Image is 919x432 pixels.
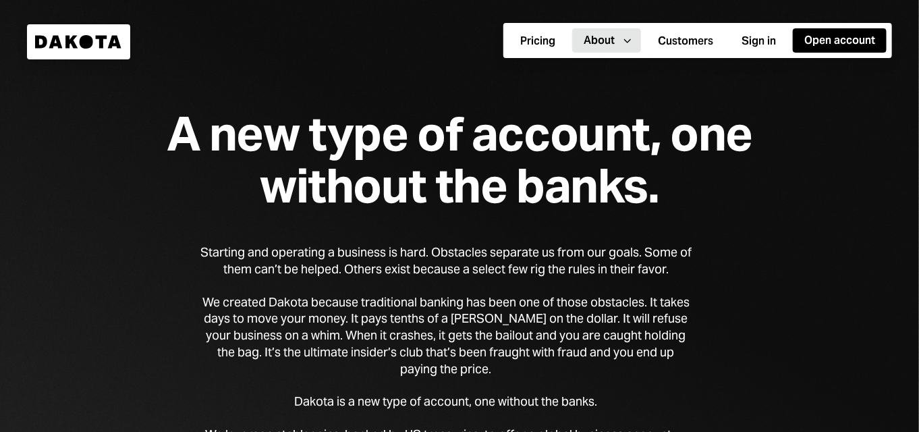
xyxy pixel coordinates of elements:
[793,28,887,53] button: Open account
[730,29,787,53] button: Sign in
[584,33,615,48] div: About
[646,28,725,54] a: Customers
[114,108,805,212] div: A new type of account, one without the banks.
[730,28,787,54] a: Sign in
[509,28,567,54] a: Pricing
[200,294,692,378] div: We created Dakota because traditional banking has been one of those obstacles. It takes days to m...
[509,29,567,53] button: Pricing
[200,244,692,278] div: Starting and operating a business is hard. Obstacles separate us from our goals. Some of them can...
[295,394,598,410] div: Dakota is a new type of account, one without the banks.
[646,29,725,53] button: Customers
[572,28,641,53] button: About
